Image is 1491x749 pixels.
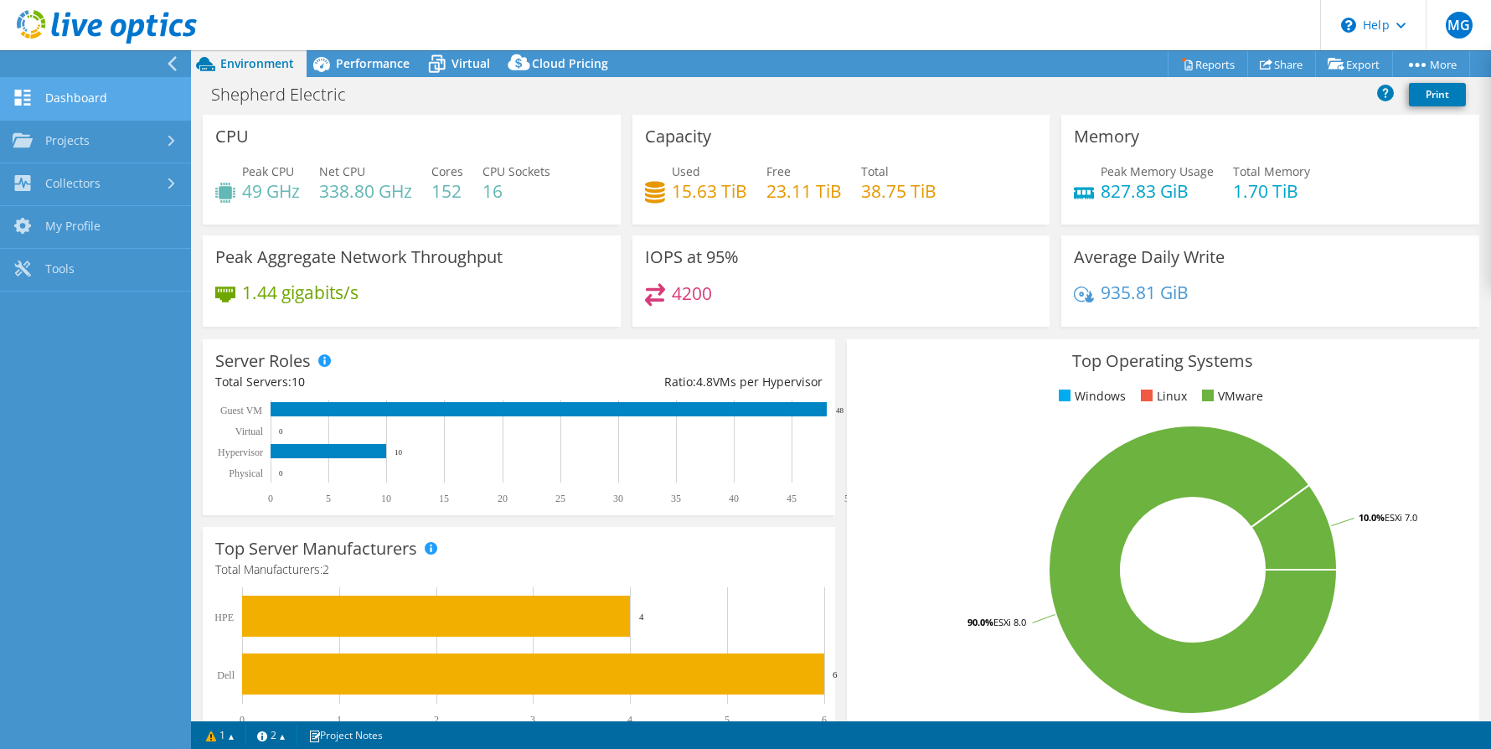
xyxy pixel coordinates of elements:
text: 40 [729,493,739,504]
h4: Total Manufacturers: [215,560,823,579]
h3: Average Daily Write [1074,248,1225,266]
a: 2 [245,725,297,746]
h4: 4200 [672,284,712,302]
li: Linux [1137,387,1187,405]
span: MG [1446,12,1473,39]
li: VMware [1198,387,1263,405]
tspan: 90.0% [967,616,993,628]
text: 35 [671,493,681,504]
text: 10 [395,448,403,457]
span: Peak Memory Usage [1101,163,1214,179]
a: 1 [194,725,246,746]
text: 0 [268,493,273,504]
text: 30 [613,493,623,504]
text: 6 [822,714,827,726]
a: Reports [1168,51,1248,77]
span: 4.8 [696,374,713,390]
h4: 338.80 GHz [319,182,412,200]
text: 5 [725,714,730,726]
h4: 23.11 TiB [766,182,842,200]
h4: 49 GHz [242,182,300,200]
h4: 152 [431,182,463,200]
h4: 15.63 TiB [672,182,747,200]
h3: CPU [215,127,249,146]
h3: Top Operating Systems [859,352,1467,370]
text: HPE [214,612,234,623]
h3: Server Roles [215,352,311,370]
div: Total Servers: [215,373,518,391]
h3: Capacity [645,127,711,146]
h1: Shepherd Electric [204,85,372,104]
span: Peak CPU [242,163,294,179]
h4: 16 [482,182,550,200]
text: Physical [229,467,263,479]
text: 4 [627,714,632,726]
text: 4 [639,612,644,622]
text: 1 [337,714,342,726]
span: Virtual [451,55,490,71]
text: 5 [326,493,331,504]
tspan: ESXi 8.0 [993,616,1026,628]
text: 45 [787,493,797,504]
h3: Peak Aggregate Network Throughput [215,248,503,266]
span: Free [766,163,791,179]
text: 48 [836,406,844,415]
span: 2 [322,561,329,577]
a: Project Notes [297,725,395,746]
h3: Top Server Manufacturers [215,540,417,558]
span: Cores [431,163,463,179]
span: Net CPU [319,163,365,179]
span: Total Memory [1233,163,1310,179]
text: 20 [498,493,508,504]
text: Virtual [235,426,264,437]
span: Used [672,163,700,179]
li: Windows [1055,387,1126,405]
div: Ratio: VMs per Hypervisor [518,373,822,391]
a: Share [1247,51,1316,77]
text: 3 [530,714,535,726]
text: Hypervisor [218,447,263,458]
span: Cloud Pricing [532,55,608,71]
span: Environment [220,55,294,71]
h3: Memory [1074,127,1139,146]
text: 25 [555,493,565,504]
a: Print [1409,83,1466,106]
tspan: ESXi 7.0 [1385,511,1417,524]
h4: 827.83 GiB [1101,182,1214,200]
span: 10 [291,374,305,390]
text: Dell [217,669,235,681]
text: 6 [833,669,838,679]
span: CPU Sockets [482,163,550,179]
h4: 935.81 GiB [1101,283,1189,302]
a: More [1392,51,1470,77]
h4: 1.70 TiB [1233,182,1310,200]
a: Export [1315,51,1393,77]
h3: IOPS at 95% [645,248,739,266]
span: Performance [336,55,410,71]
text: 0 [279,427,283,436]
text: 0 [279,469,283,478]
h4: 38.75 TiB [861,182,936,200]
h4: 1.44 gigabits/s [242,283,359,302]
text: 15 [439,493,449,504]
svg: \n [1341,18,1356,33]
text: 2 [434,714,439,726]
text: 10 [381,493,391,504]
text: Guest VM [220,405,262,416]
span: Total [861,163,889,179]
tspan: 10.0% [1359,511,1385,524]
text: 0 [240,714,245,726]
